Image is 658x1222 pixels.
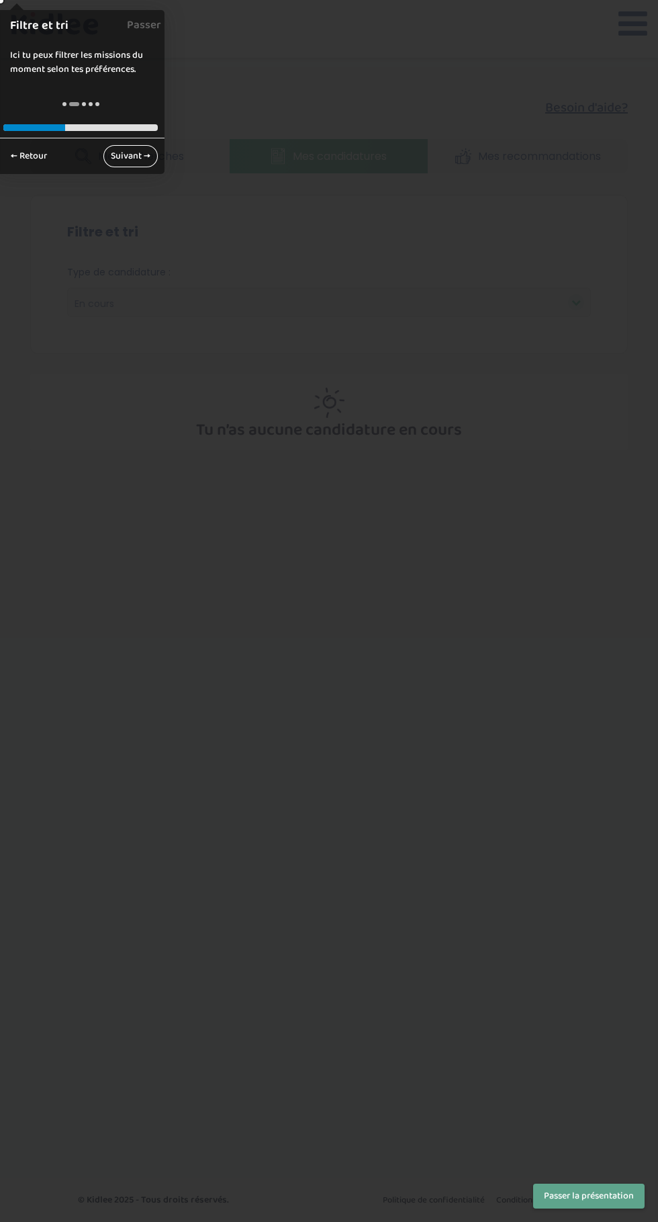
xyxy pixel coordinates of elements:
[127,10,161,40] a: Passer
[3,145,54,167] a: ← Retour
[103,145,158,167] a: Suivant →
[10,17,137,35] h1: Filtre et tri
[533,1184,645,1209] button: Passer la présentation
